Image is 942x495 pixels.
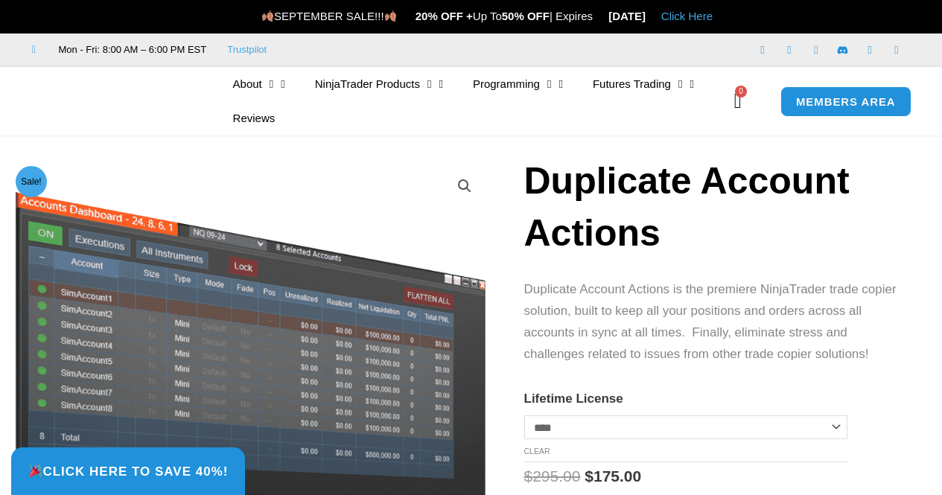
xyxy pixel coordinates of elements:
[55,41,207,59] span: Mon - Fri: 8:00 AM – 6:00 PM EST
[608,10,646,22] strong: [DATE]
[524,392,623,406] label: Lifetime License
[385,10,396,22] img: 🍂
[16,166,47,197] span: Sale!
[735,86,747,98] span: 0
[218,67,731,135] nav: Menu
[11,447,245,495] a: 🎉Click Here to save 40%!
[712,80,764,123] a: 0
[502,10,550,22] strong: 50% OFF
[300,67,458,101] a: NinjaTrader Products
[451,173,478,199] a: View full-screen image gallery
[218,101,290,135] a: Reviews
[524,279,906,365] p: Duplicate Account Actions is the premiere NinjaTrader trade copier solution, built to keep all yo...
[661,10,713,22] a: Click Here
[29,464,42,477] img: 🎉
[578,67,709,101] a: Futures Trading
[227,41,267,59] a: Trustpilot
[261,10,608,22] span: SEPTEMBER SALE!!! Up To | Expires
[593,10,605,22] img: ⌛
[780,86,911,117] a: MEMBERS AREA
[34,74,194,128] img: LogoAI | Affordable Indicators – NinjaTrader
[524,155,906,259] h1: Duplicate Account Actions
[796,96,896,107] span: MEMBERS AREA
[416,10,473,22] strong: 20% OFF +
[262,10,273,22] img: 🍂
[458,67,578,101] a: Programming
[218,67,300,101] a: About
[28,464,228,478] span: Click Here to save 40%!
